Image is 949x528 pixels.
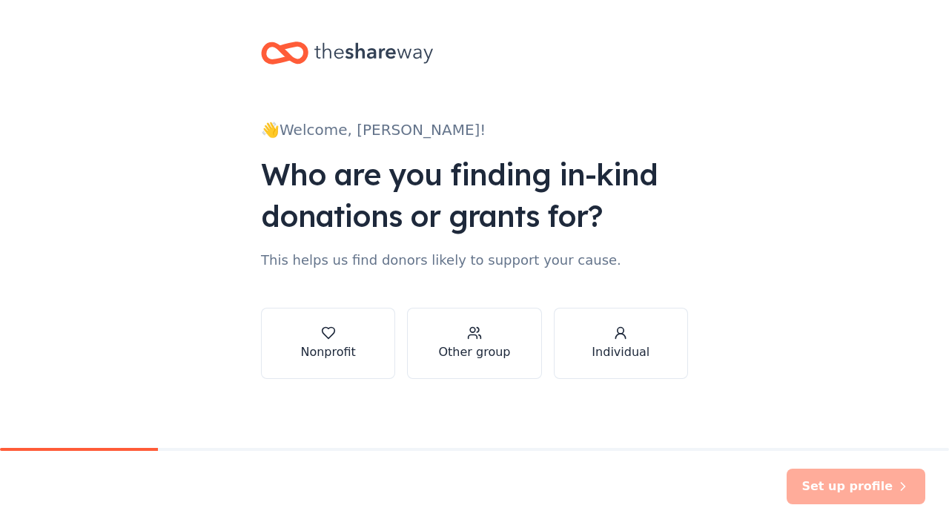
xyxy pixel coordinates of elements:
button: Individual [554,308,688,379]
div: This helps us find donors likely to support your cause. [261,248,688,272]
div: Who are you finding in-kind donations or grants for? [261,154,688,237]
div: Nonprofit [300,343,355,361]
button: Other group [407,308,541,379]
div: 👋 Welcome, [PERSON_NAME]! [261,118,688,142]
div: Individual [592,343,649,361]
div: Other group [439,343,511,361]
button: Nonprofit [261,308,395,379]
